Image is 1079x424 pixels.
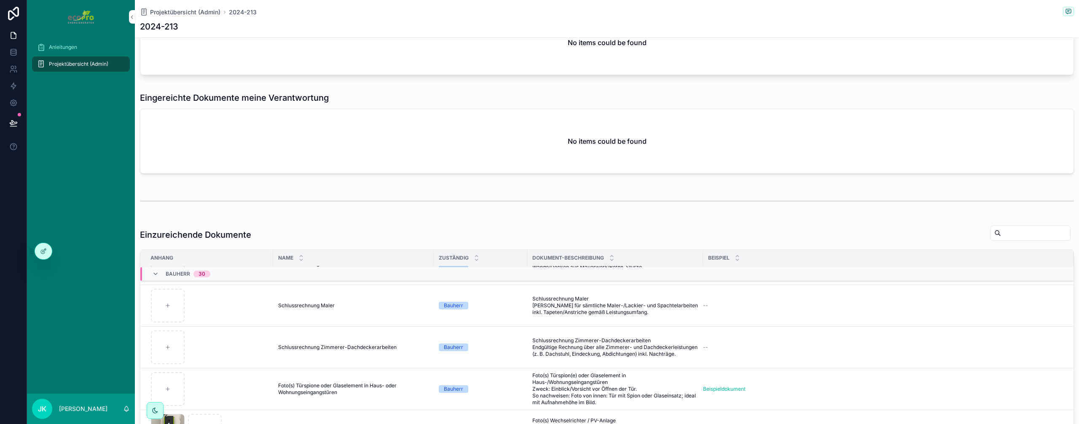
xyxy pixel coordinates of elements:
a: 2024-213 [229,8,257,16]
div: Bauherr [444,343,463,351]
a: Beispieldokument [703,386,746,392]
div: Bauherr [444,385,463,393]
span: Name [278,255,293,261]
span: Foto(s) Türspion(e) oder Glaselement in Haus-/Wohnungseingangstüren Zweck: Einblick/Vorsicht vor ... [532,372,698,406]
div: Bauherr [444,302,463,309]
span: Zuständig [439,255,469,261]
font: [PERSON_NAME] [59,405,107,412]
div: 30 [199,271,205,277]
span: -- [703,344,708,351]
h2: No items could be found [568,38,647,48]
a: Projektübersicht (Admin) [32,56,130,72]
span: Dokument-Beschreibung [532,255,604,261]
span: Anleitungen [49,44,77,51]
h1: Einzureichende Dokumente [140,229,251,241]
h1: 2024-213 [140,21,178,32]
span: Projektübersicht (Admin) [150,8,220,16]
span: Anhang [150,255,173,261]
div: scrollbarer Inhalt [27,34,135,83]
span: -- [703,302,708,309]
span: Schlussrechnung Maler [PERSON_NAME] für sämtliche Maler-/Lackier- und Spachtelarbeiten inkl. Tape... [532,295,698,316]
span: Schlussrechnung Zimmerer-Dachdeckerarbeiten [278,344,397,351]
span: Beispiel [708,255,730,261]
img: App-Logo [68,10,94,24]
span: Bauherr [166,271,190,277]
h1: Eingereichte Dokumente meine Verantwortung [140,92,329,104]
span: Foto(s) Türspione oder Glaselement in Haus- oder Wohnungseingangstüren [278,382,429,396]
a: Projektübersicht (Admin) [140,8,220,16]
span: Projektübersicht (Admin) [49,61,108,67]
a: Anleitungen [32,40,130,55]
font: JK [38,405,46,413]
span: Schlussrechnung Zimmerer-Dachdeckerarbeiten Endgültige Rechnung über alle Zimmerer- und Dachdecke... [532,337,698,357]
h2: No items could be found [568,136,647,146]
span: Schlussrechnung Maler [278,302,335,309]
